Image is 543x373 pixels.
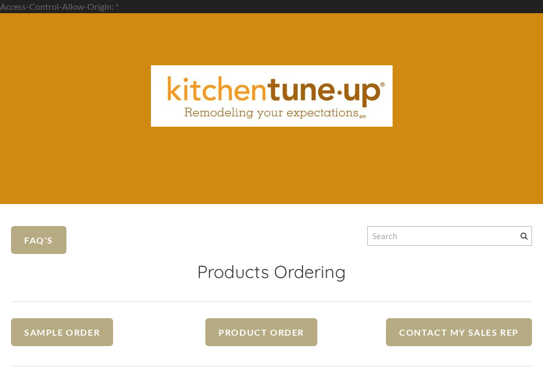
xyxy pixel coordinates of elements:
a: Product Order [205,318,317,346]
font: Products Ordering [197,261,346,282]
a: Contact my sales rep [386,318,532,346]
a: Sample Order [11,318,113,346]
input: Search [367,226,532,246]
img: Picture [151,65,393,127]
a: FAQ's [11,226,66,254]
span: Search [520,233,528,240]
